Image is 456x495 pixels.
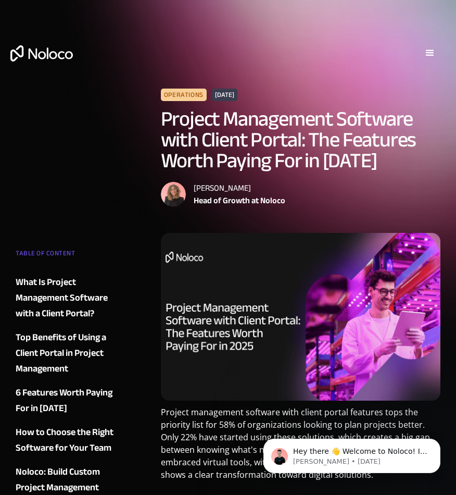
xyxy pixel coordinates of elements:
a: How to Choose the Right Software for Your Team [16,425,114,456]
h1: Project Management Software with Client Portal: The Features Worth Paying For in [DATE] [161,109,440,171]
iframe: Intercom notifications message [248,417,456,490]
a: home [10,45,73,61]
div: menu [414,38,446,69]
a: Top Benefits of Using a Client Portal in Project Management [16,330,114,377]
a: What Is Project Management Software with a Client Portal? [16,275,114,321]
div: [PERSON_NAME] [194,182,285,194]
div: Head of Growth at Noloco [194,194,285,207]
p: Project management software with client portal features tops the priority list for 58% of organiz... [161,406,440,489]
div: TABLE OF CONTENT [16,245,114,266]
a: 6 Features Worth Paying For in [DATE] [16,385,114,416]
